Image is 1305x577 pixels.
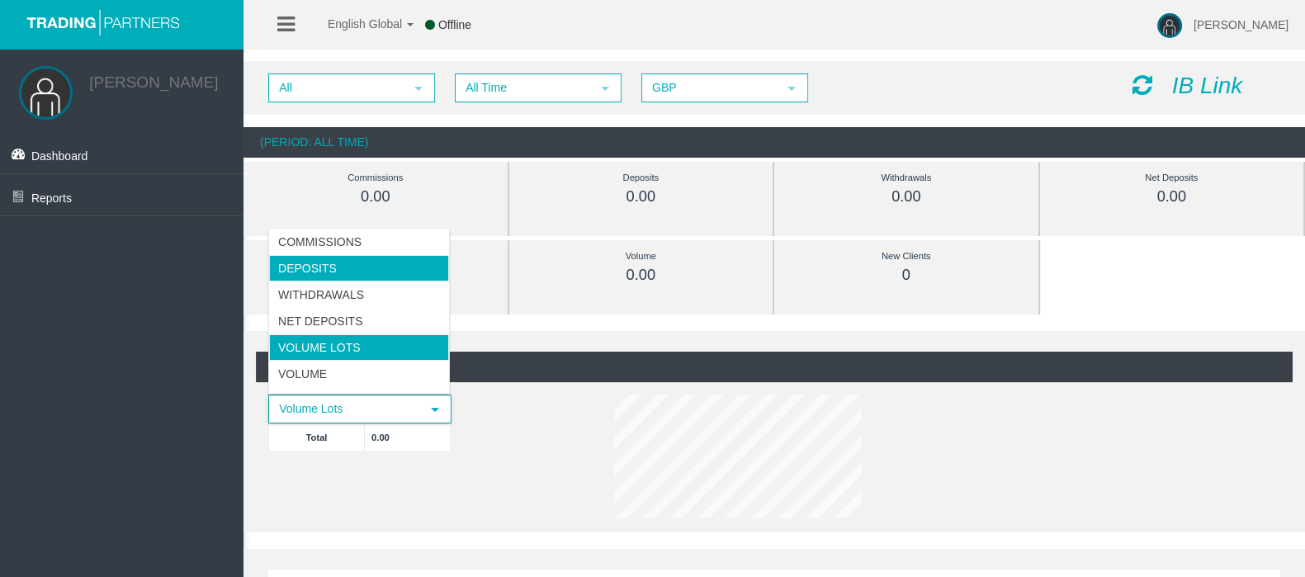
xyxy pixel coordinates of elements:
[643,75,777,101] span: GBP
[1132,73,1152,97] i: Reload Dashboard
[281,187,470,206] div: 0.00
[269,255,449,281] li: Deposits
[244,127,1305,158] div: (Period: All Time)
[270,75,404,101] span: All
[269,281,449,308] li: Withdrawals
[811,168,1001,187] div: Withdrawals
[270,396,420,422] span: Volume Lots
[546,247,736,266] div: Volume
[412,82,425,95] span: select
[811,187,1001,206] div: 0.00
[269,387,449,414] li: Daily
[269,361,449,387] li: Volume
[546,168,736,187] div: Deposits
[456,75,590,101] span: All Time
[31,192,72,205] span: Reports
[281,168,470,187] div: Commissions
[89,73,218,91] a: [PERSON_NAME]
[598,82,612,95] span: select
[438,18,471,31] span: Offline
[1077,187,1267,206] div: 0.00
[428,403,442,416] span: select
[1172,73,1243,98] i: IB Link
[811,247,1001,266] div: New Clients
[546,187,736,206] div: 0.00
[1194,18,1288,31] span: [PERSON_NAME]
[811,266,1001,285] div: 0
[269,423,365,451] td: Total
[785,82,798,95] span: select
[269,308,449,334] li: Net Deposits
[1157,13,1182,38] img: user-image
[1077,168,1267,187] div: Net Deposits
[365,423,451,451] td: 0.00
[546,266,736,285] div: 0.00
[256,352,1293,382] div: (Period: All Time)
[31,149,88,163] span: Dashboard
[306,17,402,31] span: English Global
[21,8,186,35] img: logo.svg
[269,334,449,361] li: Volume Lots
[269,229,449,255] li: Commissions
